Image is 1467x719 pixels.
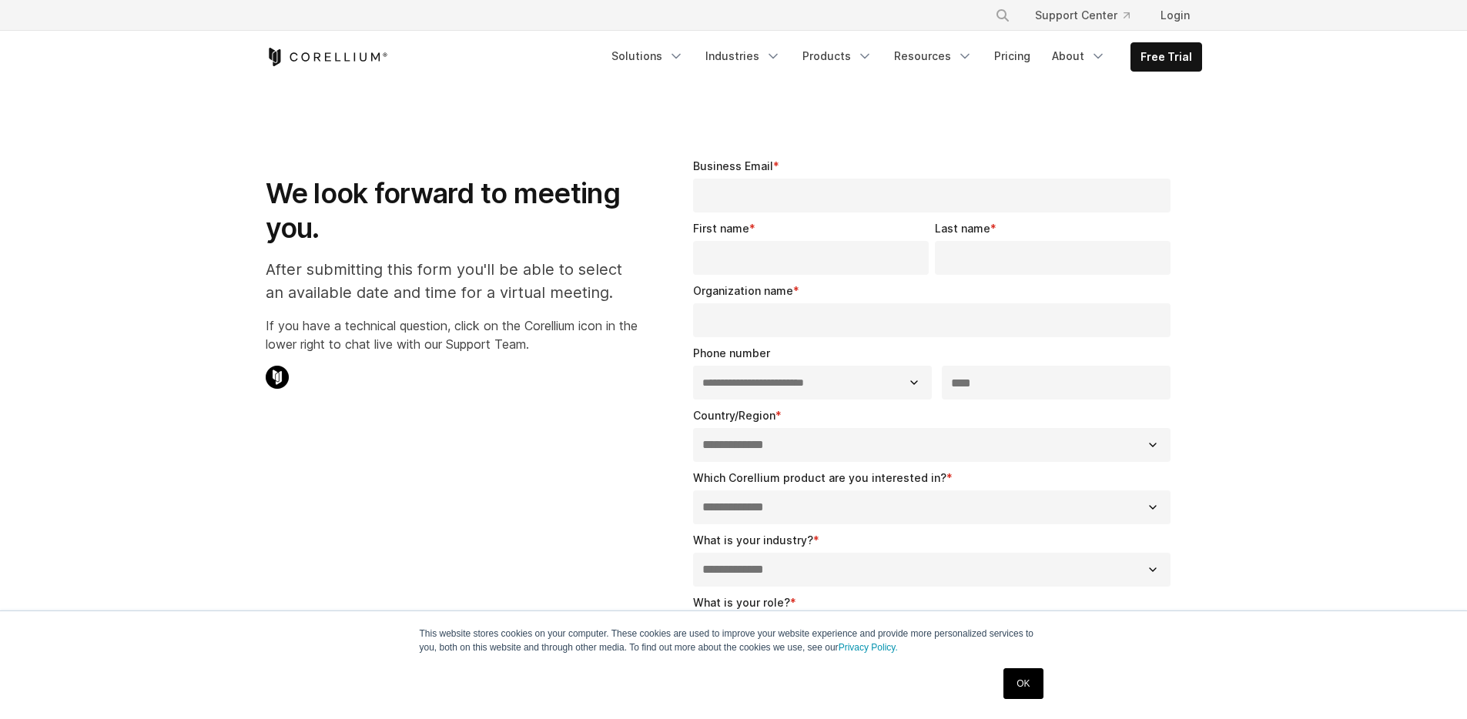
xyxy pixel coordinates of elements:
[693,284,793,297] span: Organization name
[693,346,770,359] span: Phone number
[985,42,1040,70] a: Pricing
[420,627,1048,654] p: This website stores cookies on your computer. These cookies are used to improve your website expe...
[793,42,882,70] a: Products
[693,533,813,547] span: What is your industry?
[935,222,990,235] span: Last name
[976,2,1202,29] div: Navigation Menu
[1003,668,1043,699] a: OK
[1023,2,1142,29] a: Support Center
[693,159,773,172] span: Business Email
[989,2,1017,29] button: Search
[696,42,790,70] a: Industries
[1148,2,1202,29] a: Login
[1043,42,1115,70] a: About
[266,366,289,389] img: Corellium Chat Icon
[266,258,638,304] p: After submitting this form you'll be able to select an available date and time for a virtual meet...
[885,42,982,70] a: Resources
[266,48,388,66] a: Corellium Home
[693,471,946,484] span: Which Corellium product are you interested in?
[602,42,1202,72] div: Navigation Menu
[693,222,749,235] span: First name
[839,642,898,653] a: Privacy Policy.
[693,409,775,422] span: Country/Region
[266,176,638,246] h1: We look forward to meeting you.
[1131,43,1201,71] a: Free Trial
[693,596,790,609] span: What is your role?
[266,316,638,353] p: If you have a technical question, click on the Corellium icon in the lower right to chat live wit...
[602,42,693,70] a: Solutions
